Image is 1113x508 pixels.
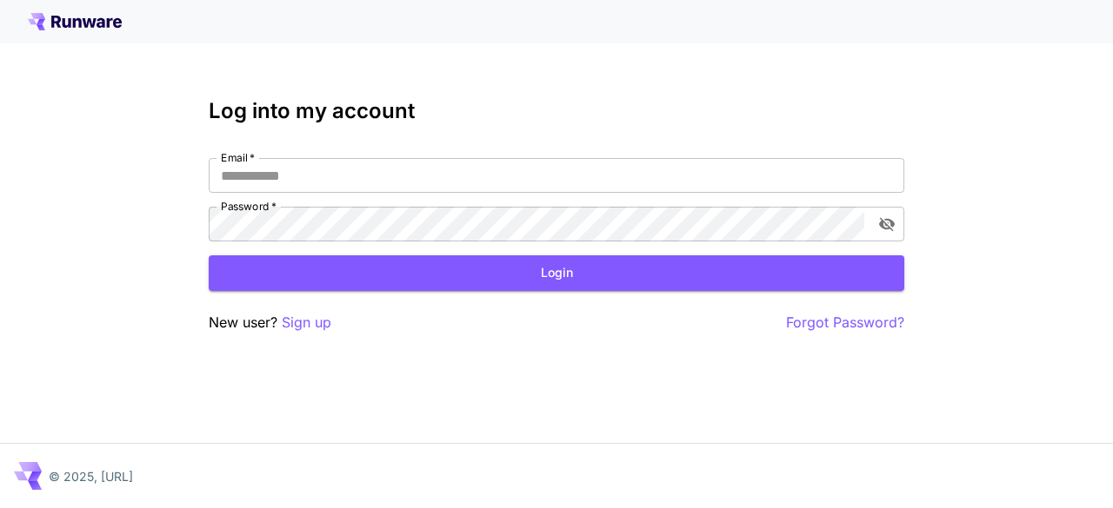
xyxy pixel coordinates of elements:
[221,199,277,214] label: Password
[871,208,903,240] button: toggle password visibility
[209,255,904,291] button: Login
[209,312,331,333] p: New user?
[786,312,904,333] button: Forgot Password?
[49,467,133,485] p: © 2025, [URL]
[209,99,904,123] h3: Log into my account
[282,312,331,333] button: Sign up
[221,150,255,165] label: Email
